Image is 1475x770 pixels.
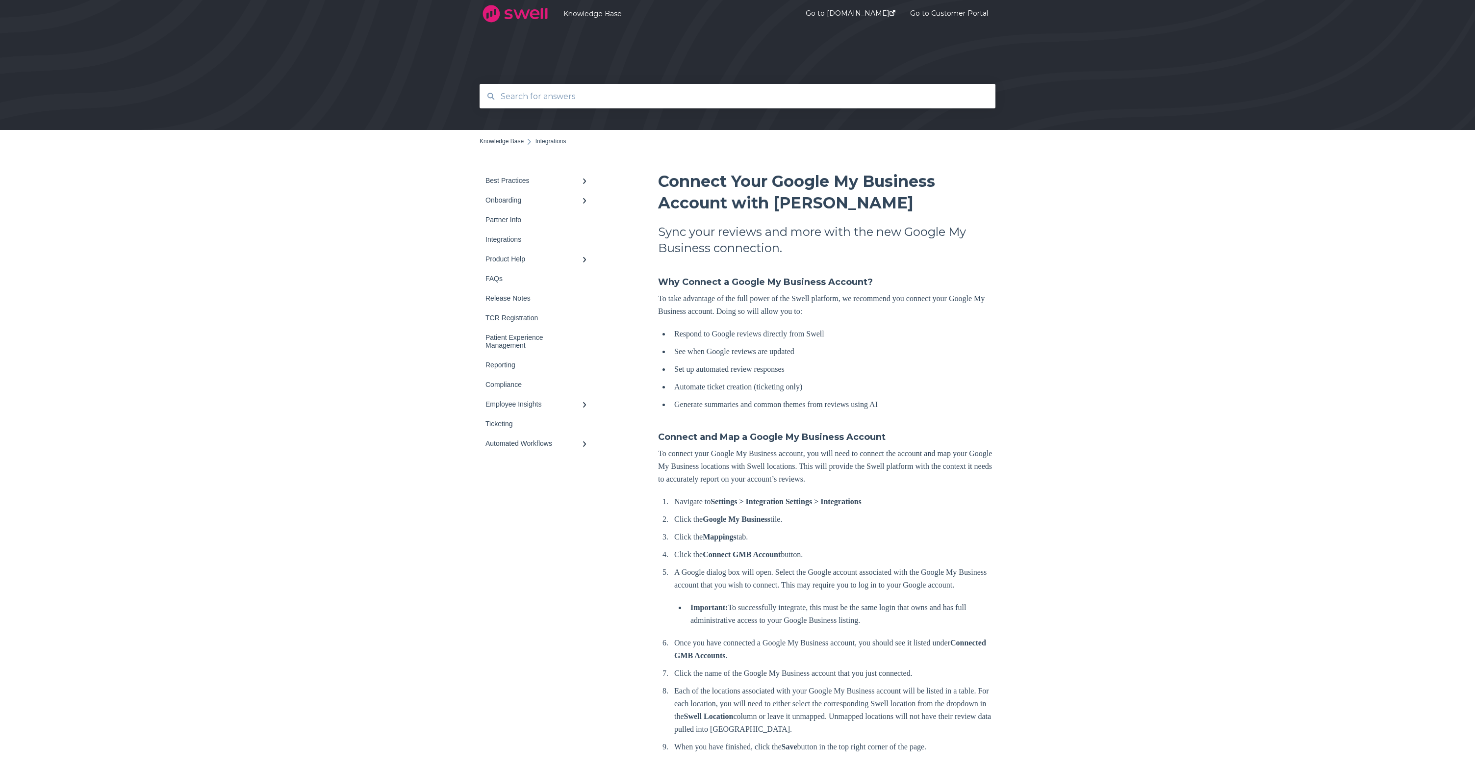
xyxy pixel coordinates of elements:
[670,495,995,508] li: Navigate to
[690,603,728,612] strong: Important:
[485,255,582,263] div: Product Help
[480,375,597,394] a: Compliance
[658,276,995,288] h4: Why Connect a Google My Business Account?
[480,210,597,230] a: Partner Info
[658,431,995,443] h4: Connect and Map a Google My Business Account
[670,685,995,736] li: Each of the locations associated with your Google My Business account will be listed in a table. ...
[485,439,582,447] div: Automated Workflows
[485,196,582,204] div: Onboarding
[485,314,582,322] div: TCR Registration
[485,361,582,369] div: Reporting
[670,398,995,411] li: Generate summaries and common themes from reviews using AI
[485,381,582,388] div: Compliance
[485,334,582,349] div: Patient Experience Management
[658,292,995,318] p: To take advantage of the full power of the Swell platform, we recommend you connect your Google M...
[535,138,566,145] span: Integrations
[670,328,995,340] li: Respond to Google reviews directly from Swell
[782,743,797,751] strong: Save
[703,515,770,523] strong: Google My Business
[480,138,524,145] a: Knowledge Base
[485,400,582,408] div: Employee Insights
[658,172,935,212] span: Connect Your Google My Business Account with [PERSON_NAME]
[670,637,995,662] li: Once you have connected a Google My Business account, you should see it listed under .
[480,288,597,308] a: Release Notes
[670,513,995,526] li: Click the tile.
[480,249,597,269] a: Product Help
[485,235,582,243] div: Integrations
[670,531,995,543] li: Click the tab.
[658,224,995,256] h2: Sync your reviews and more with the new Google My Business connection.
[703,550,781,559] strong: Connect GMB Account
[480,1,551,26] img: company logo
[480,308,597,328] a: TCR Registration
[703,533,736,541] strong: Mappings
[485,216,582,224] div: Partner Info
[495,86,981,107] input: Search for answers
[480,230,597,249] a: Integrations
[684,712,734,720] strong: Swell Location
[670,566,995,627] li: A Google dialog box will open. Select the Google account associated with the Google My Business a...
[670,667,995,680] li: Click the name of the Google My Business account that you just connected.
[670,345,995,358] li: See when Google reviews are updated
[485,294,582,302] div: Release Notes
[670,381,995,393] li: Automate ticket creation (ticketing only)
[480,414,597,434] a: Ticketing
[670,548,995,561] li: Click the button.
[674,639,986,660] strong: Connected GMB Accounts
[485,420,582,428] div: Ticketing
[658,447,995,486] p: To connect your Google My Business account, you will need to connect the account and map your Goo...
[480,269,597,288] a: FAQs
[480,434,597,453] a: Automated Workflows
[670,363,995,376] li: Set up automated review responses
[687,601,995,627] li: To successfully integrate, this must be the same login that owns and has full administrative acce...
[563,9,776,18] a: Knowledge Base
[485,275,582,282] div: FAQs
[480,328,597,355] a: Patient Experience Management
[670,741,995,753] li: When you have finished, click the button in the top right corner of the page.
[711,497,862,506] strong: Settings > Integration Settings > Integrations
[485,177,582,184] div: Best Practices
[480,394,597,414] a: Employee Insights
[480,190,597,210] a: Onboarding
[480,171,597,190] a: Best Practices
[480,355,597,375] a: Reporting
